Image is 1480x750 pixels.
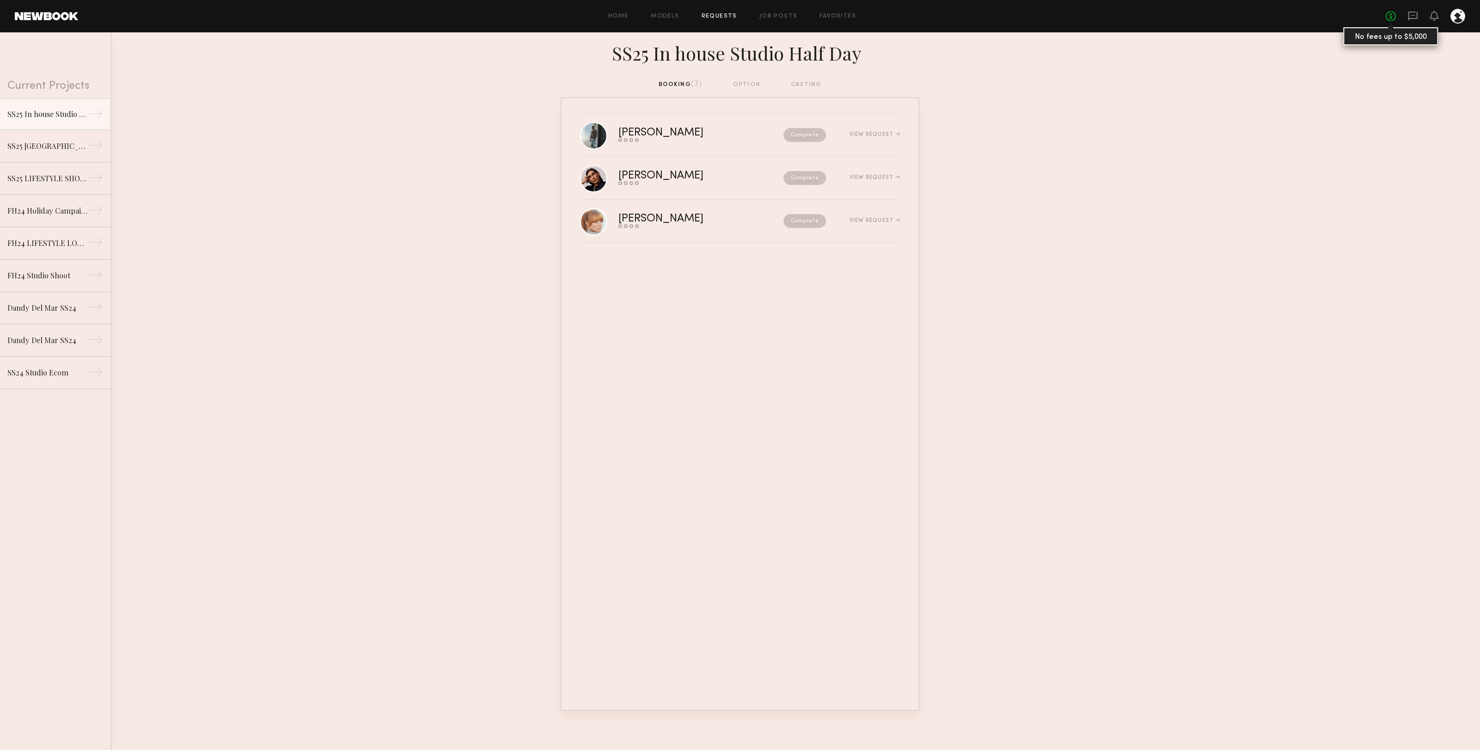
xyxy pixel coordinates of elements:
[7,205,88,216] div: FH24 Holiday Campaign
[88,170,103,189] div: →
[88,235,103,253] div: →
[618,171,744,181] div: [PERSON_NAME]
[88,332,103,350] div: →
[88,203,103,221] div: →
[7,302,88,314] div: Dandy Del Mar SS24
[7,367,88,378] div: SS24 Studio Ecom
[88,138,103,156] div: →
[618,214,744,224] div: [PERSON_NAME]
[88,106,103,125] div: →
[820,13,856,19] a: Favorites
[1386,11,1396,21] a: No fees up to $5,000
[618,128,744,138] div: [PERSON_NAME]
[7,270,88,281] div: FH24 Studio Shoot
[783,171,826,185] nb-request-status: Complete
[850,175,900,180] div: View Request
[561,40,919,65] div: SS25 In house Studio Half Day
[850,218,900,223] div: View Request
[88,300,103,318] div: →
[759,13,798,19] a: Job Posts
[580,200,900,243] a: [PERSON_NAME]CompleteView Request
[7,238,88,249] div: FH24 LIFESTYLE LOCATION SHOOT [DATE]
[88,364,103,383] div: →
[783,128,826,142] nb-request-status: Complete
[7,141,88,152] div: SS25 [GEOGRAPHIC_DATA]
[850,132,900,137] div: View Request
[702,13,737,19] a: Requests
[88,267,103,286] div: →
[7,335,88,346] div: Dandy Del Mar SS24
[1344,27,1438,45] div: No fees up to $5,000
[783,214,826,228] nb-request-status: Complete
[580,157,900,200] a: [PERSON_NAME]CompleteView Request
[7,173,88,184] div: SS25 LIFESTYLE SHOOT
[608,13,629,19] a: Home
[7,109,88,120] div: SS25 In house Studio Half Day
[651,13,679,19] a: Models
[580,114,900,157] a: [PERSON_NAME]CompleteView Request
